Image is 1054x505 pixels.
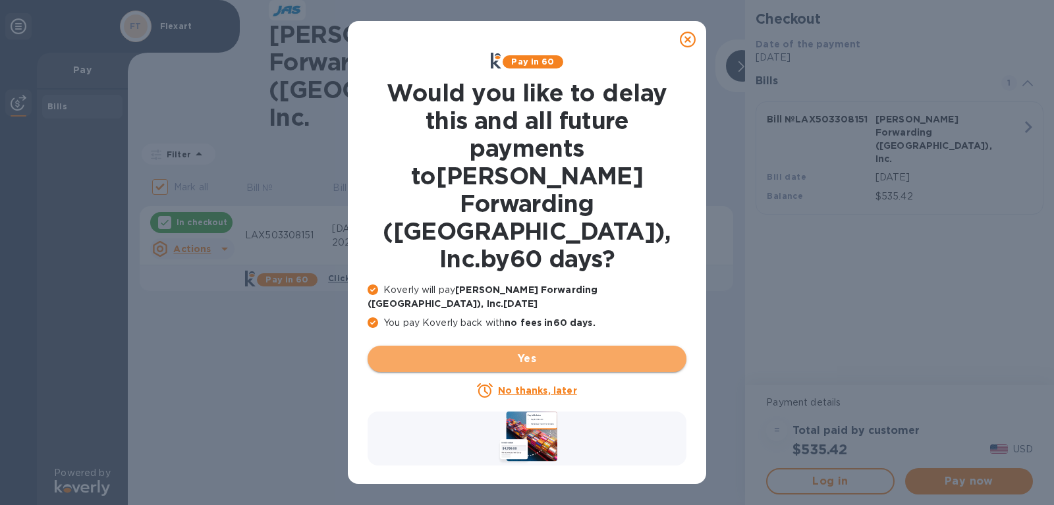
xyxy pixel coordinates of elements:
[368,79,686,273] h1: Would you like to delay this and all future payments to [PERSON_NAME] Forwarding ([GEOGRAPHIC_DAT...
[378,351,676,367] span: Yes
[368,346,686,372] button: Yes
[498,385,576,396] u: No thanks, later
[368,283,686,311] p: Koverly will pay
[368,316,686,330] p: You pay Koverly back with
[505,317,595,328] b: no fees in 60 days .
[511,57,554,66] b: Pay in 60
[368,284,597,309] b: [PERSON_NAME] Forwarding ([GEOGRAPHIC_DATA]), Inc. [DATE]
